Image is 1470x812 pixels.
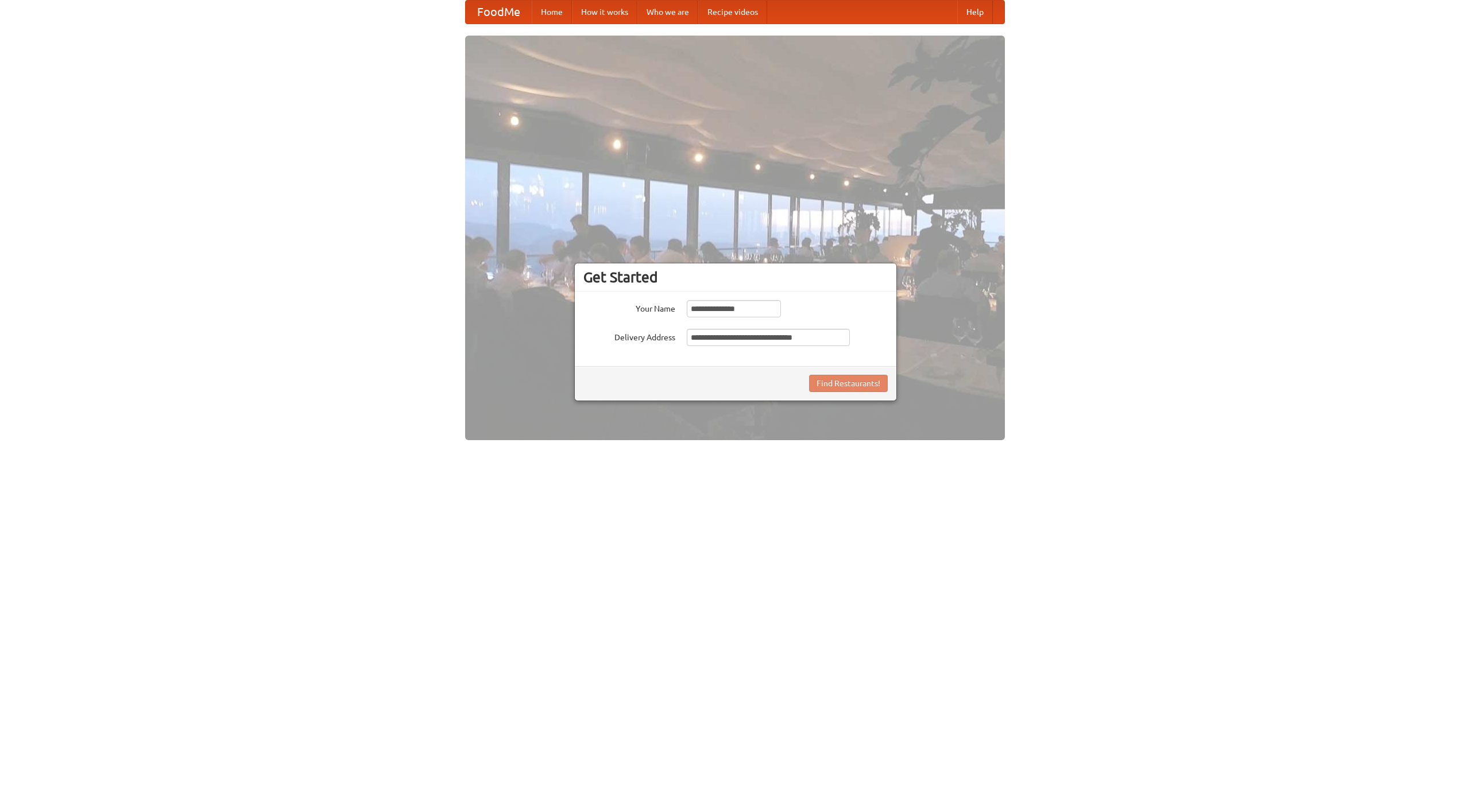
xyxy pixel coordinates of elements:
a: FoodMe [466,1,532,24]
a: Help [957,1,993,24]
a: How it works [572,1,637,24]
a: Home [532,1,572,24]
h3: Get Started [583,269,888,286]
a: Who we are [637,1,698,24]
label: Delivery Address [583,329,675,343]
label: Your Name [583,300,675,314]
button: Find Restaurants! [809,375,888,392]
a: Recipe videos [698,1,767,24]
